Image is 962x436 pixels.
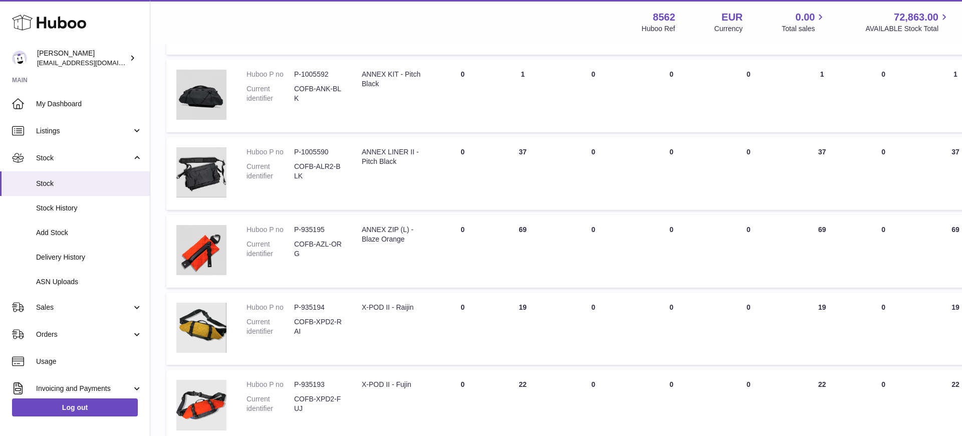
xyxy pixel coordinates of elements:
[294,394,342,413] dd: COFB-XPD2-FUJ
[856,60,911,132] td: 0
[493,137,553,210] td: 37
[294,225,342,235] dd: P-935195
[553,60,634,132] td: 0
[294,147,342,157] dd: P-1005590
[36,384,132,393] span: Invoicing and Payments
[247,380,294,389] dt: Huboo P no
[294,240,342,259] dd: COFB-AZL-ORG
[362,70,422,89] div: ANNEX KIT - Pitch Black
[432,293,493,365] td: 0
[36,253,142,262] span: Delivery History
[432,60,493,132] td: 0
[247,303,294,312] dt: Huboo P no
[36,99,142,109] span: My Dashboard
[247,394,294,413] dt: Current identifier
[362,303,422,312] div: X-POD II - Raijin
[247,162,294,181] dt: Current identifier
[788,60,856,132] td: 1
[176,303,226,353] img: product image
[176,147,226,197] img: product image
[294,162,342,181] dd: COFB-ALR2-BLK
[856,215,911,288] td: 0
[247,147,294,157] dt: Huboo P no
[294,317,342,336] dd: COFB-XPD2-RAI
[747,380,751,388] span: 0
[747,148,751,156] span: 0
[247,70,294,79] dt: Huboo P no
[796,11,815,24] span: 0.00
[653,11,675,24] strong: 8562
[894,11,938,24] span: 72,863.00
[493,293,553,365] td: 19
[747,226,751,234] span: 0
[553,293,634,365] td: 0
[553,137,634,210] td: 0
[36,303,132,312] span: Sales
[362,225,422,244] div: ANNEX ZIP (L) - Blaze Orange
[493,215,553,288] td: 69
[36,228,142,238] span: Add Stock
[247,317,294,336] dt: Current identifier
[176,225,226,275] img: product image
[36,330,132,339] span: Orders
[714,24,743,34] div: Currency
[722,11,743,24] strong: EUR
[856,293,911,365] td: 0
[247,225,294,235] dt: Huboo P no
[36,277,142,287] span: ASN Uploads
[36,179,142,188] span: Stock
[362,380,422,389] div: X-POD II - Fujin
[865,24,950,34] span: AVAILABLE Stock Total
[37,59,147,67] span: [EMAIL_ADDRESS][DOMAIN_NAME]
[788,137,856,210] td: 37
[176,70,226,120] img: product image
[294,84,342,103] dd: COFB-ANK-BLK
[788,293,856,365] td: 19
[176,380,226,430] img: product image
[294,380,342,389] dd: P-935193
[642,24,675,34] div: Huboo Ref
[747,70,751,78] span: 0
[36,203,142,213] span: Stock History
[634,60,709,132] td: 0
[12,51,27,66] img: fumi@codeofbell.com
[493,60,553,132] td: 1
[634,293,709,365] td: 0
[553,215,634,288] td: 0
[294,303,342,312] dd: P-935194
[856,137,911,210] td: 0
[36,126,132,136] span: Listings
[247,240,294,259] dt: Current identifier
[634,137,709,210] td: 0
[634,215,709,288] td: 0
[747,303,751,311] span: 0
[37,49,127,68] div: [PERSON_NAME]
[782,11,826,34] a: 0.00 Total sales
[247,84,294,103] dt: Current identifier
[432,137,493,210] td: 0
[362,147,422,166] div: ANNEX LINER II - Pitch Black
[294,70,342,79] dd: P-1005592
[36,153,132,163] span: Stock
[432,215,493,288] td: 0
[12,398,138,416] a: Log out
[788,215,856,288] td: 69
[782,24,826,34] span: Total sales
[865,11,950,34] a: 72,863.00 AVAILABLE Stock Total
[36,357,142,366] span: Usage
